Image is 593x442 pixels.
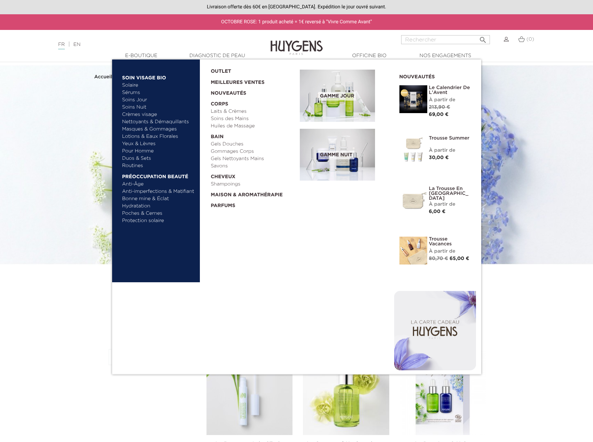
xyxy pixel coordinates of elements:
img: Le Concentré Hyaluronique [303,349,389,435]
a: Corps [211,97,295,108]
span: (0) [526,37,534,42]
div: À partir de [429,147,471,154]
img: routine_nuit_banner.jpg [300,129,375,181]
a: Anti-Âge [122,181,195,188]
a: Accueil [94,74,114,80]
a: Huiles de Massage [211,123,295,130]
img: gift-card-fr1.png [394,291,476,370]
a: Routines [122,162,195,169]
a: Meilleures Ventes [211,75,289,86]
img: La Trousse en Coton [399,186,427,214]
a: Protection solaire [122,217,195,224]
a: Soins des Mains [211,115,295,123]
a: Gels Nettoyants Mains [211,155,295,163]
a: Duos & Sets [122,155,195,162]
span: Gamme nuit [318,151,354,159]
a: Soins Nuit [122,104,189,111]
span: Gamme jour [318,92,356,101]
a: Diagnostic de peau [182,52,252,60]
a: Sérums [122,89,195,96]
a: Soin Visage Bio [122,71,195,82]
a: Préoccupation beauté [122,169,195,181]
a: FR [58,42,65,49]
div: À partir de [429,96,471,104]
a: Maison & Aromathérapie [211,188,295,199]
img: Le Booster - Soin Cils & Sourcils [206,349,292,435]
a: Anti-imperfections & Matifiant [122,188,195,195]
h2: Nouveautés [399,72,471,80]
strong: Accueil [94,74,112,79]
a: Gamme jour [300,70,389,122]
a: Nouveautés [211,86,295,97]
div: À partir de [429,248,471,255]
a: Savons [211,163,295,170]
a: Cheveux [211,170,295,181]
img: Le Calendrier de L'Avent [399,85,427,113]
a: Officine Bio [335,52,404,60]
a: Hydratation [122,203,195,210]
span: 213,90 € [429,105,450,110]
span: 69,00 € [429,112,449,117]
a: Trousse Vacances [429,237,471,246]
a: Crèmes visage [122,111,195,118]
span: 6,00 € [429,209,446,214]
a: Lotions & Eaux Florales [122,133,195,140]
a: Bain [211,130,295,141]
a: Laits & Crèmes [211,108,295,115]
button:  [477,33,489,42]
span: 80,70 € [429,256,448,261]
a: Parfums [211,199,295,210]
img: routine_jour_banner.jpg [300,70,375,122]
a: La Trousse en [GEOGRAPHIC_DATA] [429,186,471,201]
i:  [479,34,487,42]
a: Gels Douches [211,141,295,148]
span: 65,00 € [450,256,469,261]
a: OUTLET [211,64,289,75]
a: Trousse Summer [429,136,471,141]
img: Huygens [271,29,323,56]
a: E-Boutique [107,52,176,60]
div: À partir de [429,201,471,208]
a: Gommages Corps [211,148,295,155]
div: | [55,40,242,49]
button: Pertinence [109,349,195,365]
a: Masques & Gommages [122,126,195,133]
a: Bonne mine & Éclat [122,195,195,203]
a: Soins Jour [122,96,195,104]
a: Shampoings [211,181,295,188]
img: Le Duo Jour & Nuit [400,349,486,435]
input: Rechercher [401,35,490,44]
a: Nos engagements [411,52,480,60]
a: Solaire [122,82,195,89]
img: Trousse Summer [399,136,427,164]
a: Yeux & Lèvres [122,140,195,148]
a: Gamme nuit [300,129,389,181]
a: Pour Homme [122,148,195,155]
img: La Trousse vacances [399,237,427,265]
span: 30,00 € [429,155,449,160]
a: Le Calendrier de L'Avent [429,85,471,95]
a: EN [73,42,80,47]
a: Poches & Cernes [122,210,195,217]
a: Nettoyants & Démaquillants [122,118,195,126]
